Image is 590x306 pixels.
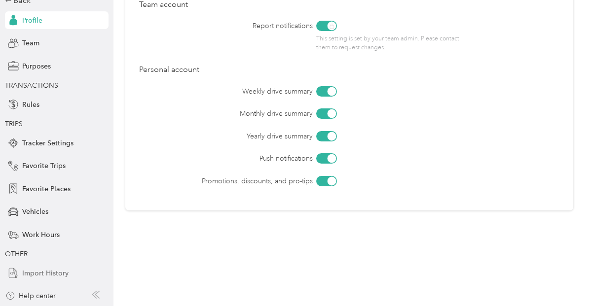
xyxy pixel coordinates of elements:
span: Rules [22,100,39,110]
span: Purposes [22,61,51,71]
label: Weekly drive summary [194,86,312,97]
iframe: Everlance-gr Chat Button Frame [535,251,590,306]
span: Import History [22,268,69,278]
label: Monthly drive summary [194,108,312,119]
label: Push notifications [194,153,312,164]
span: Profile [22,15,42,26]
span: Favorite Trips [22,161,66,171]
span: Team [22,38,39,48]
label: Yearly drive summary [194,131,312,141]
button: Help center [5,291,56,301]
label: Report notifications [194,21,312,31]
span: Work Hours [22,230,60,240]
span: OTHER [5,250,28,258]
p: This setting is set by your team admin. Please contact them to request changes. [316,34,468,52]
span: Tracker Settings [22,138,74,148]
span: Favorite Places [22,184,71,194]
span: TRANSACTIONS [5,81,58,90]
span: Vehicles [22,206,48,217]
span: TRIPS [5,120,23,128]
label: Promotions, discounts, and pro-tips [194,176,312,186]
div: Personal account [139,64,559,76]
